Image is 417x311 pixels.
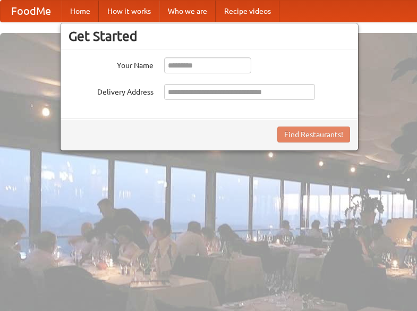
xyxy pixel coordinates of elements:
[69,28,350,44] h3: Get Started
[62,1,99,22] a: Home
[159,1,216,22] a: Who we are
[99,1,159,22] a: How it works
[216,1,279,22] a: Recipe videos
[1,1,62,22] a: FoodMe
[69,57,154,71] label: Your Name
[69,84,154,97] label: Delivery Address
[277,127,350,142] button: Find Restaurants!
